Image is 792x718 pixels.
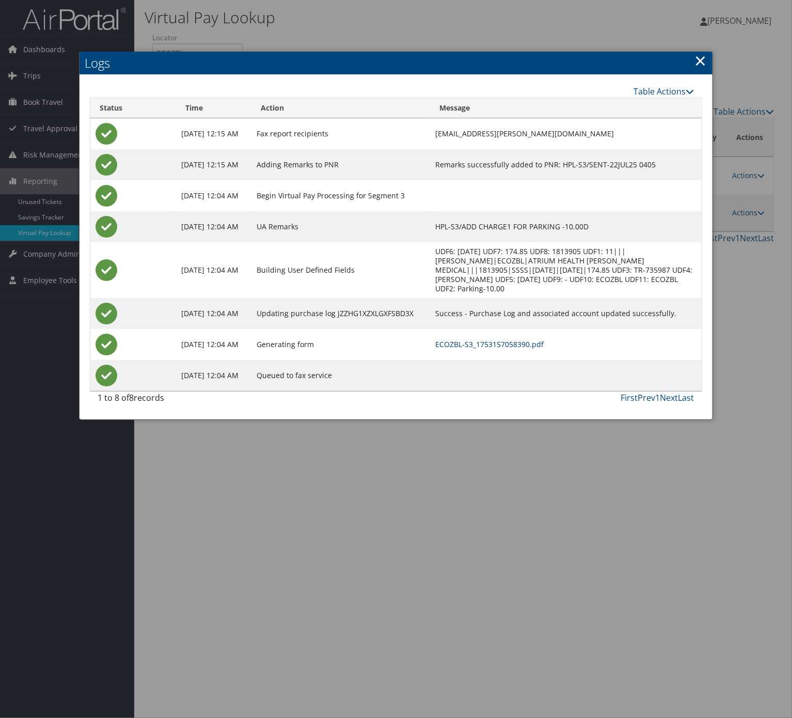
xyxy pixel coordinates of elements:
a: Close [695,50,707,71]
td: [EMAIL_ADDRESS][PERSON_NAME][DOMAIN_NAME] [430,118,701,149]
a: Prev [638,392,656,403]
div: 1 to 8 of records [98,392,235,409]
td: [DATE] 12:04 AM [176,360,251,391]
td: Updating purchase log JZZHG1XZXLGXFSBD3X [251,298,431,329]
a: Next [660,392,678,403]
a: Last [678,392,694,403]
th: Message: activate to sort column ascending [430,98,701,118]
span: 8 [129,392,134,403]
td: [DATE] 12:04 AM [176,329,251,360]
td: UDF6: [DATE] UDF7: 174.85 UDF8: 1813905 UDF1: 11|||[PERSON_NAME]|ECOZBL|ATRIUM HEALTH [PERSON_NAM... [430,242,701,298]
td: Queued to fax service [251,360,431,391]
td: Building User Defined Fields [251,242,431,298]
a: 1 [656,392,660,403]
td: Remarks successfully added to PNR: HPL-S3/SENT-22JUL25 0405 [430,149,701,180]
td: [DATE] 12:04 AM [176,298,251,329]
td: Adding Remarks to PNR [251,149,431,180]
td: Fax report recipients [251,118,431,149]
td: UA Remarks [251,211,431,242]
h2: Logs [80,52,712,74]
td: HPL-S3/ADD CHARGE1 FOR PARKING -10.00D [430,211,701,242]
td: [DATE] 12:15 AM [176,118,251,149]
td: [DATE] 12:15 AM [176,149,251,180]
td: [DATE] 12:04 AM [176,242,251,298]
th: Action: activate to sort column ascending [251,98,431,118]
td: Begin Virtual Pay Processing for Segment 3 [251,180,431,211]
td: [DATE] 12:04 AM [176,211,251,242]
a: ECOZBL-S3_1753157058390.pdf [435,339,544,349]
td: [DATE] 12:04 AM [176,180,251,211]
a: First [621,392,638,403]
th: Time: activate to sort column ascending [176,98,251,118]
a: Table Actions [634,86,694,97]
th: Status: activate to sort column ascending [90,98,176,118]
td: Success - Purchase Log and associated account updated successfully. [430,298,701,329]
td: Generating form [251,329,431,360]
